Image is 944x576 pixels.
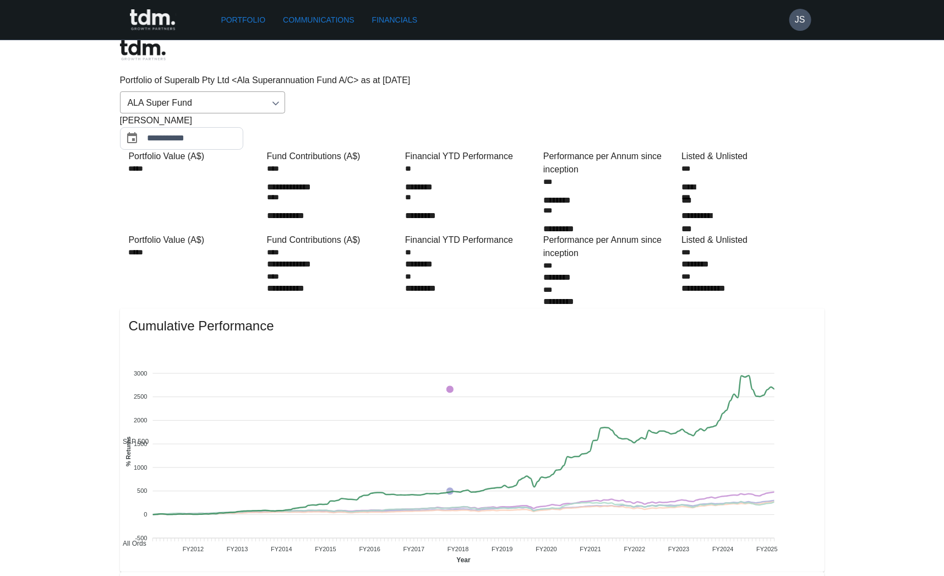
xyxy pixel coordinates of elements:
tspan: FY2023 [668,546,690,552]
text: Year [456,556,471,564]
tspan: 1000 [133,464,146,470]
button: JS [789,9,811,31]
span: All Ords [114,540,146,547]
tspan: FY2015 [315,546,336,552]
tspan: FY2016 [359,546,380,552]
button: Choose date, selected date is Aug 31, 2025 [121,127,143,149]
tspan: FY2017 [403,546,424,552]
h6: JS [795,13,805,26]
tspan: 2500 [133,393,146,400]
tspan: FY2025 [756,546,778,552]
a: Financials [368,10,422,30]
tspan: FY2018 [448,546,469,552]
div: ALA Super Fund [120,91,285,113]
div: Listed & Unlisted [681,150,815,163]
tspan: 0 [144,511,147,518]
tspan: 1500 [133,441,146,447]
tspan: FY2022 [624,546,646,552]
a: Communications [279,10,359,30]
tspan: FY2021 [580,546,601,552]
div: Listed & Unlisted [681,233,815,247]
div: Portfolio Value (A$) [129,233,263,247]
p: Portfolio of Superalb Pty Ltd <Ala Superannuation Fund A/C> as at [DATE] [120,74,825,87]
text: % Returns [125,436,132,466]
span: [PERSON_NAME] [120,114,193,127]
tspan: 2000 [133,417,146,423]
span: Cumulative Performance [129,317,816,335]
tspan: FY2024 [712,546,734,552]
div: Fund Contributions (A$) [267,150,401,163]
div: Portfolio Value (A$) [129,150,263,163]
div: Performance per Annum since inception [543,150,677,176]
div: Financial YTD Performance [405,233,539,247]
tspan: FY2020 [536,546,557,552]
tspan: 500 [137,487,147,494]
tspan: FY2019 [492,546,513,552]
tspan: FY2013 [226,546,248,552]
tspan: FY2012 [182,546,204,552]
div: Financial YTD Performance [405,150,539,163]
div: Fund Contributions (A$) [267,233,401,247]
a: Portfolio [217,10,270,30]
tspan: FY2014 [271,546,292,552]
tspan: -500 [135,535,147,541]
tspan: 3000 [133,369,146,376]
div: Performance per Annum since inception [543,233,677,260]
